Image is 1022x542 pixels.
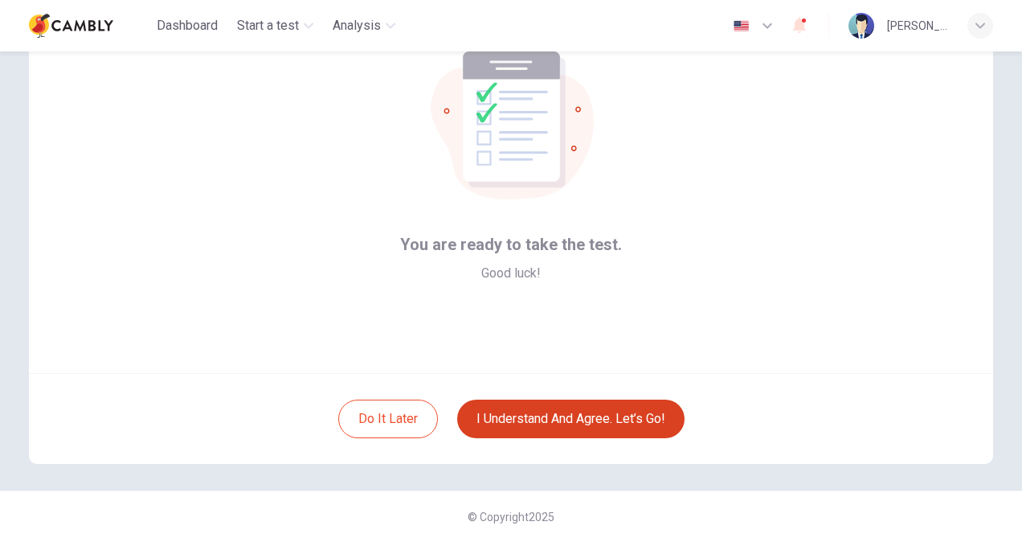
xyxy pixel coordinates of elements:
[457,400,685,438] button: I understand and agree. Let’s go!
[887,16,948,35] div: [PERSON_NAME]
[157,16,218,35] span: Dashboard
[481,264,541,283] span: Good luck!
[468,511,554,524] span: © Copyright 2025
[333,16,381,35] span: Analysis
[29,10,113,42] img: Cambly logo
[848,13,874,39] img: Profile picture
[400,232,622,257] span: You are ready to take the test.
[231,11,320,40] button: Start a test
[150,11,224,40] button: Dashboard
[29,10,150,42] a: Cambly logo
[338,400,438,438] button: Do it later
[731,20,751,32] img: en
[237,16,299,35] span: Start a test
[326,11,402,40] button: Analysis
